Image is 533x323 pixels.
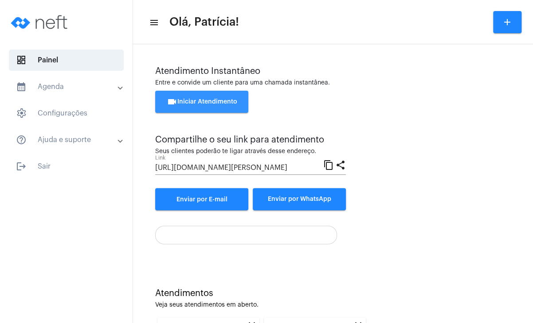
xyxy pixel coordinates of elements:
mat-icon: add [502,17,513,27]
span: Sair [9,156,124,177]
button: Enviar por WhatsApp [253,188,346,210]
mat-icon: sidenav icon [16,135,27,145]
div: Seus clientes poderão te ligar através desse endereço. [155,148,346,155]
div: Veja seus atendimentos em aberto. [155,302,511,308]
span: Painel [9,50,124,71]
span: Enviar por E-mail [176,196,227,203]
div: Compartilhe o seu link para atendimento [155,135,346,145]
a: Enviar por E-mail [155,188,248,210]
span: Iniciar Atendimento [167,99,237,105]
mat-panel-title: Agenda [16,81,118,92]
div: Atendimento Instantâneo [155,66,511,76]
mat-expansion-panel-header: sidenav iconAjuda e suporte [5,129,133,150]
span: sidenav icon [16,55,27,65]
span: Enviar por WhatsApp [268,196,331,202]
mat-icon: sidenav icon [149,17,158,28]
mat-icon: share [335,159,346,170]
div: Entre e convide um cliente para uma chamada instantânea. [155,80,511,86]
mat-icon: videocam [167,96,177,107]
span: sidenav icon [16,108,27,119]
button: Iniciar Atendimento [155,91,248,113]
mat-expansion-panel-header: sidenav iconAgenda [5,76,133,97]
mat-panel-title: Ajuda e suporte [16,135,118,145]
mat-icon: content_copy [323,159,334,170]
mat-icon: sidenav icon [16,161,27,172]
div: Atendimentos [155,288,511,298]
span: Configurações [9,103,124,124]
mat-icon: sidenav icon [16,81,27,92]
img: logo-neft-novo-2.png [7,4,74,40]
span: Olá, Patrícia! [169,15,239,29]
